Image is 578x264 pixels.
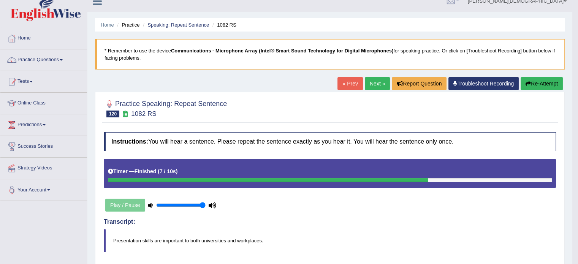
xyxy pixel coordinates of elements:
a: « Prev [337,77,363,90]
li: 1082 RS [211,21,236,28]
b: Finished [135,168,157,174]
a: Troubleshoot Recording [448,77,519,90]
b: 7 / 10s [160,168,176,174]
a: Success Stories [0,136,87,155]
h4: Transcript: [104,218,556,225]
small: Exam occurring question [121,111,129,118]
a: Speaking: Repeat Sentence [147,22,209,28]
small: 1082 RS [131,110,156,117]
li: Practice [115,21,139,28]
b: ( [158,168,160,174]
a: Online Class [0,93,87,112]
a: Strategy Videos [0,158,87,177]
b: Communications - Microphone Array (Intel® Smart Sound Technology for Digital Microphones) [171,48,393,54]
a: Next » [365,77,390,90]
a: Home [0,28,87,47]
a: Practice Questions [0,49,87,68]
button: Re-Attempt [521,77,563,90]
h2: Practice Speaking: Repeat Sentence [104,98,227,117]
h5: Timer — [108,169,177,174]
a: Tests [0,71,87,90]
span: 120 [106,111,119,117]
b: Instructions: [111,138,148,145]
h4: You will hear a sentence. Please repeat the sentence exactly as you hear it. You will hear the se... [104,132,556,151]
blockquote: Presentation skills are important to both universities and workplaces. [104,229,556,252]
b: ) [176,168,178,174]
button: Report Question [392,77,447,90]
a: Predictions [0,114,87,133]
blockquote: * Remember to use the device for speaking practice. Or click on [Troubleshoot Recording] button b... [95,39,565,70]
a: Your Account [0,179,87,198]
a: Home [101,22,114,28]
